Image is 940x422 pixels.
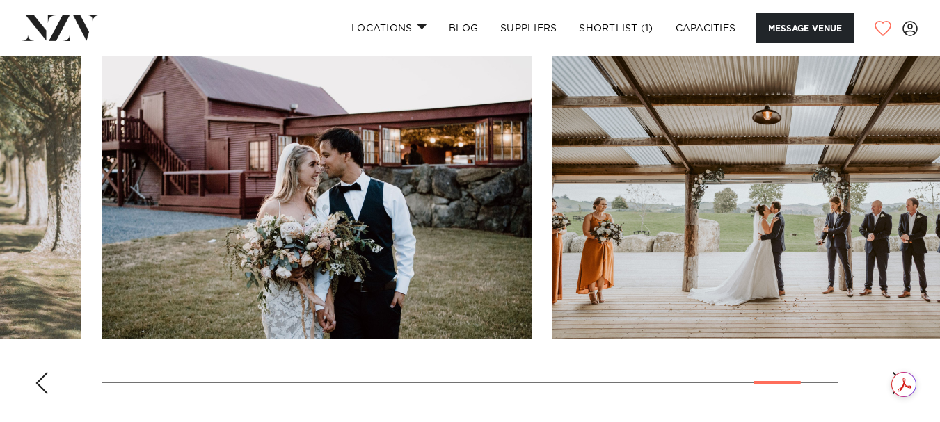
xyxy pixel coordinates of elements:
img: nzv-logo.png [22,15,98,40]
a: BLOG [438,13,489,43]
a: Shortlist (1) [568,13,664,43]
a: Capacities [664,13,747,43]
button: Message Venue [756,13,854,43]
swiper-slide: 24 / 26 [102,24,532,339]
a: Locations [340,13,438,43]
a: SUPPLIERS [489,13,568,43]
